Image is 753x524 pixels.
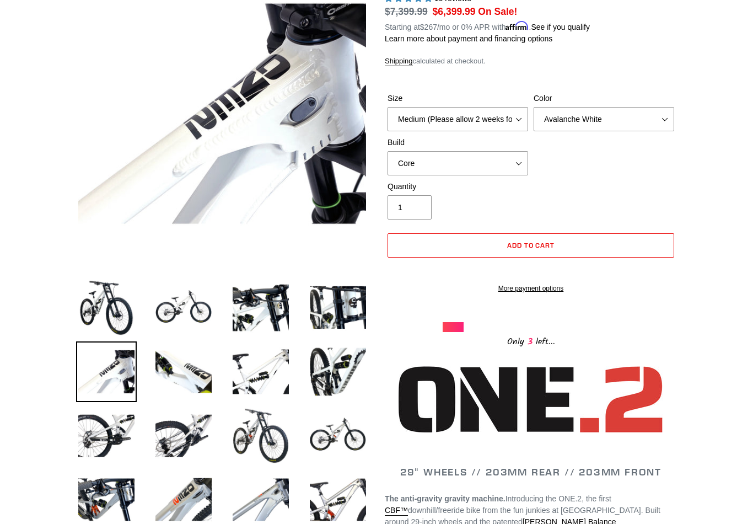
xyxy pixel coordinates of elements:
[433,6,476,17] span: $6,399.99
[153,341,214,402] img: Load image into Gallery viewer, ONE.2 DH - Complete Bike
[534,93,674,104] label: Color
[388,93,528,104] label: Size
[385,506,408,516] a: CBF™
[76,405,137,466] img: Load image into Gallery viewer, ONE.2 DH - Complete Bike
[507,241,555,249] span: Add to cart
[385,57,413,66] a: Shipping
[76,277,137,338] img: Load image into Gallery viewer, ONE.2 DH - Complete Bike
[385,34,552,43] a: Learn more about payment and financing options
[388,181,528,193] label: Quantity
[76,341,137,402] img: Load image into Gallery viewer, ONE.2 DH - Complete Bike
[230,341,291,402] img: Load image into Gallery viewer, ONE.2 DH - Complete Bike
[230,277,291,338] img: Load image into Gallery viewer, ONE.2 DH - Complete Bike
[505,21,529,30] span: Affirm
[153,277,214,338] img: Load image into Gallery viewer, ONE.2 DH - Complete Bike
[308,277,368,338] img: Load image into Gallery viewer, ONE.2 DH - Complete Bike
[531,23,590,31] a: See if you qualify - Learn more about Affirm Financing (opens in modal)
[385,494,505,503] strong: The anti-gravity gravity machine.
[308,341,368,402] img: Load image into Gallery viewer, ONE.2 DH - Complete Bike
[385,56,677,67] div: calculated at checkout.
[230,405,291,466] img: Load image into Gallery viewer, ONE.2 DH - Complete Bike
[388,137,528,148] label: Build
[524,335,536,349] span: 3
[385,6,428,17] s: $7,399.99
[388,284,674,293] a: More payment options
[308,405,368,466] img: Load image into Gallery viewer, ONE.2 DH - Complete Bike
[385,19,590,33] p: Starting at /mo or 0% APR with .
[153,405,214,466] img: Load image into Gallery viewer, ONE.2 DH - Complete Bike
[443,332,619,349] div: Only left...
[400,466,661,478] span: 29" WHEELS // 203MM REAR // 203MM FRONT
[388,233,674,258] button: Add to cart
[420,23,437,31] span: $267
[478,4,517,19] span: On Sale!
